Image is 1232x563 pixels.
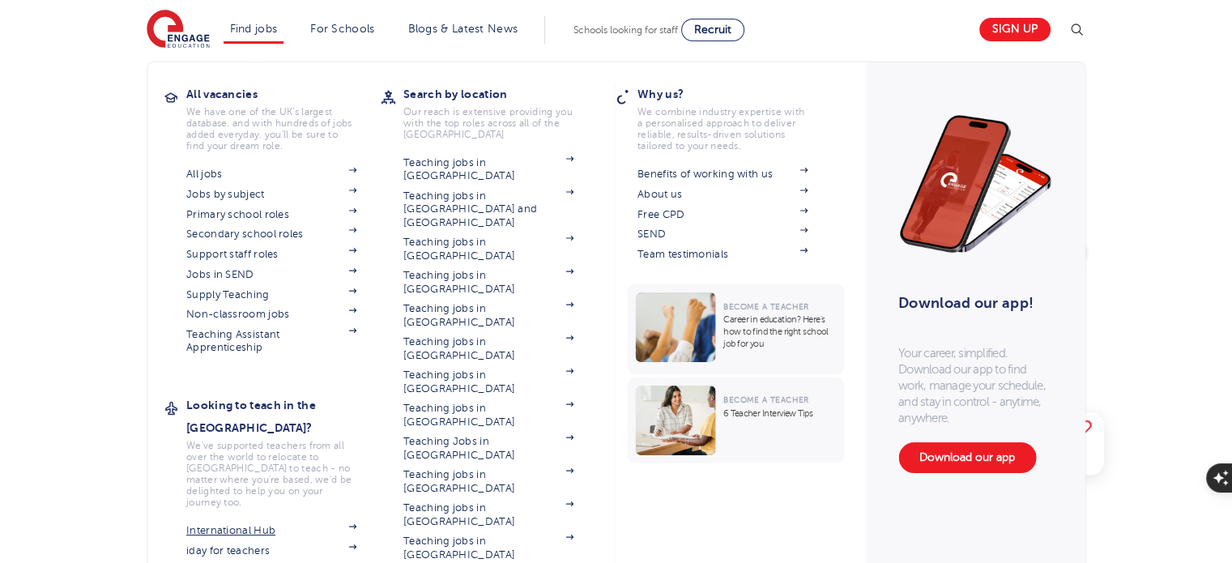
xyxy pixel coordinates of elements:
a: Teaching jobs in [GEOGRAPHIC_DATA] and [GEOGRAPHIC_DATA] [403,190,573,229]
p: We've supported teachers from all over the world to relocate to [GEOGRAPHIC_DATA] to teach - no m... [186,440,356,508]
p: Your career, simplified. Download our app to find work, manage your schedule, and stay in control... [898,345,1052,426]
a: Looking to teach in the [GEOGRAPHIC_DATA]?We've supported teachers from all over the world to rel... [186,394,381,508]
p: We combine industry expertise with a personalised approach to deliver reliable, results-driven so... [637,106,808,151]
a: Find jobs [230,23,278,35]
img: Engage Education [147,10,210,50]
a: iday for teachers [186,544,356,557]
a: Teaching jobs in [GEOGRAPHIC_DATA] [403,269,573,296]
a: Teaching jobs in [GEOGRAPHIC_DATA] [403,369,573,395]
a: Support staff roles [186,248,356,261]
a: Teaching jobs in [GEOGRAPHIC_DATA] [403,236,573,262]
a: Download our app [898,442,1036,473]
a: Recruit [681,19,744,41]
a: Teaching jobs in [GEOGRAPHIC_DATA] [403,302,573,329]
a: For Schools [310,23,374,35]
span: Become a Teacher [723,395,808,404]
a: All jobs [186,168,356,181]
h3: All vacancies [186,83,381,105]
h3: Search by location [403,83,598,105]
a: Teaching jobs in [GEOGRAPHIC_DATA] [403,535,573,561]
span: Become a Teacher [723,302,808,311]
a: Become a TeacherCareer in education? Here’s how to find the right school job for you [627,284,848,374]
a: Secondary school roles [186,228,356,241]
a: Teaching Assistant Apprenticeship [186,328,356,355]
span: Recruit [694,23,731,36]
h3: Looking to teach in the [GEOGRAPHIC_DATA]? [186,394,381,439]
a: Jobs by subject [186,188,356,201]
a: Free CPD [637,208,808,221]
a: Why us?We combine industry expertise with a personalised approach to deliver reliable, results-dr... [637,83,832,151]
a: Teaching jobs in [GEOGRAPHIC_DATA] [403,335,573,362]
p: We have one of the UK's largest database. and with hundreds of jobs added everyday. you'll be sur... [186,106,356,151]
a: Team testimonials [637,248,808,261]
a: Search by locationOur reach is extensive providing you with the top roles across all of the [GEOG... [403,83,598,140]
a: Supply Teaching [186,288,356,301]
a: Become a Teacher6 Teacher Interview Tips [627,377,848,463]
a: Teaching jobs in [GEOGRAPHIC_DATA] [403,501,573,528]
a: About us [637,188,808,201]
a: Teaching jobs in [GEOGRAPHIC_DATA] [403,156,573,183]
a: Non-classroom jobs [186,308,356,321]
a: Teaching jobs in [GEOGRAPHIC_DATA] [403,468,573,495]
a: Teaching Jobs in [GEOGRAPHIC_DATA] [403,435,573,462]
a: Benefits of working with us [637,168,808,181]
a: International Hub [186,524,356,537]
a: Jobs in SEND [186,268,356,281]
p: Our reach is extensive providing you with the top roles across all of the [GEOGRAPHIC_DATA] [403,106,573,140]
h3: Why us? [637,83,832,105]
a: Teaching jobs in [GEOGRAPHIC_DATA] [403,402,573,429]
a: SEND [637,228,808,241]
span: Schools looking for staff [573,24,678,36]
p: Career in education? Here’s how to find the right school job for you [723,313,836,350]
a: All vacanciesWe have one of the UK's largest database. and with hundreds of jobs added everyday. ... [186,83,381,151]
a: Sign up [979,18,1051,41]
a: Primary school roles [186,208,356,221]
p: 6 Teacher Interview Tips [723,407,836,420]
a: Blogs & Latest News [408,23,518,35]
h3: Download our app! [898,285,1045,321]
